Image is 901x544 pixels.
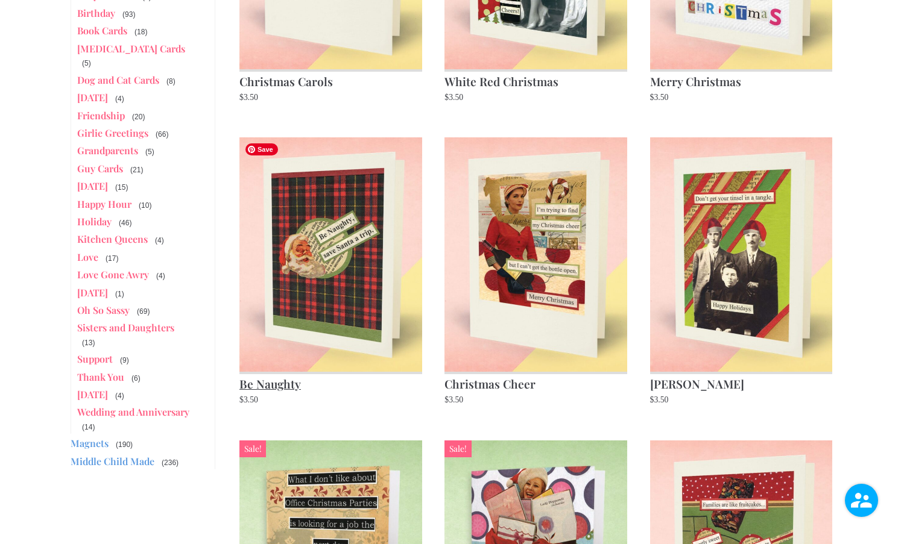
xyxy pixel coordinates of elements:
span: (46) [118,217,133,228]
img: user.png [845,484,878,517]
a: Happy Hour [77,198,131,210]
span: (69) [136,306,151,317]
span: Sale! [444,440,471,457]
a: [DATE] [77,180,108,192]
span: (13) [81,337,96,348]
span: $ [444,395,449,404]
span: Sale! [239,440,266,457]
span: (14) [81,422,96,433]
span: (10) [138,200,153,211]
a: Grandparents [77,144,138,157]
span: (5) [144,146,156,157]
a: Guy Cards [77,162,123,175]
a: Holiday [77,215,112,228]
bdi: 3.50 [239,93,258,102]
span: $ [444,93,449,102]
a: Wedding and Anniversary [77,405,189,418]
a: Book Cards [77,24,127,37]
a: [DATE] [77,286,108,299]
a: Oh So Sassy [77,304,130,316]
a: Birthday [77,7,115,19]
span: (4) [114,390,125,401]
a: [MEDICAL_DATA] Cards [77,42,185,55]
img: Be Naughty [239,137,422,372]
a: Friendship [77,109,125,122]
h2: Merry Christmas [650,69,833,91]
a: Kitchen Queens [77,233,148,245]
span: (4) [155,270,166,281]
span: (8) [165,76,177,87]
a: Support [77,352,113,365]
span: (21) [129,164,144,175]
span: (190) [115,439,134,450]
h2: Christmas Cheer [444,372,627,393]
span: (18) [133,27,148,37]
span: $ [650,395,654,404]
a: Magnets [71,437,109,449]
bdi: 3.50 [444,93,463,102]
a: [PERSON_NAME] $3.50 [650,137,833,407]
img: Tinsel Tangle [650,137,833,372]
a: Middle Child Made [71,455,154,467]
span: (4) [154,235,165,246]
span: (20) [131,111,146,122]
bdi: 3.50 [650,93,669,102]
h2: Christmas Carols [239,69,422,91]
h2: Be Naughty [239,372,422,393]
span: (6) [130,373,142,384]
h2: [PERSON_NAME] [650,372,833,393]
a: [DATE] [77,91,108,104]
h2: White Red Christmas [444,69,627,91]
span: (93) [121,9,136,20]
bdi: 3.50 [444,395,463,404]
span: (4) [114,93,125,104]
span: (5) [81,58,92,69]
span: (1) [114,289,125,299]
a: [DATE] [77,388,108,401]
span: $ [239,93,244,102]
img: Christmas Cheer [444,137,627,372]
a: Girlie Greetings [77,127,148,139]
span: $ [239,395,244,404]
a: Christmas Cheer $3.50 [444,137,627,407]
a: Love [77,251,98,263]
span: (66) [154,129,169,140]
a: Dog and Cat Cards [77,73,159,86]
a: Love Gone Awry [77,268,149,281]
a: Thank You [77,370,124,383]
span: (9) [119,355,130,366]
bdi: 3.50 [650,395,669,404]
span: (15) [114,182,129,193]
a: Be Naughty $3.50 [239,137,422,407]
span: (17) [104,253,119,264]
a: Sisters and Daughters [77,321,174,334]
bdi: 3.50 [239,395,258,404]
span: Save [245,143,278,155]
span: (236) [160,457,180,468]
span: $ [650,93,654,102]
